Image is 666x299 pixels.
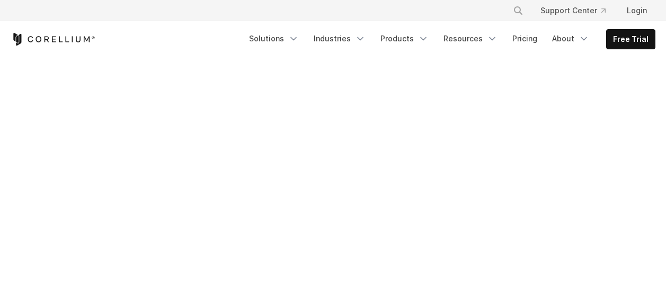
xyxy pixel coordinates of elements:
a: Industries [307,29,372,48]
a: Pricing [506,29,544,48]
a: About [546,29,596,48]
a: Free Trial [607,30,655,49]
a: Corellium Home [11,33,95,46]
a: Support Center [532,1,614,20]
div: Navigation Menu [243,29,655,49]
div: Navigation Menu [500,1,655,20]
a: Resources [437,29,504,48]
a: Solutions [243,29,305,48]
a: Login [618,1,655,20]
a: Products [374,29,435,48]
button: Search [509,1,528,20]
